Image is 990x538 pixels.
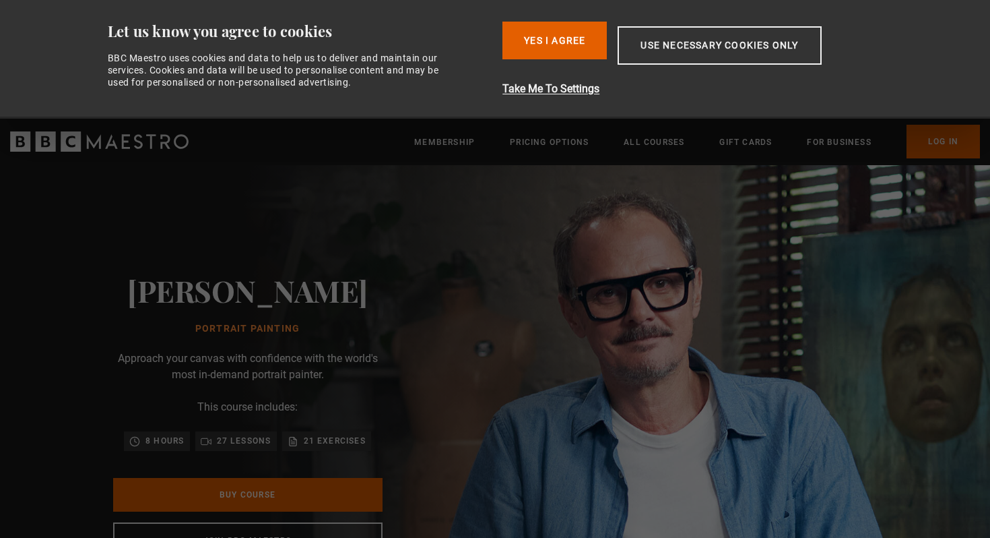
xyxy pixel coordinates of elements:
[510,136,589,149] a: Pricing Options
[304,434,366,448] p: 21 exercises
[113,478,383,512] a: Buy Course
[807,136,871,149] a: For business
[127,324,368,334] h1: Portrait Painting
[502,22,607,59] button: Yes I Agree
[197,399,298,415] p: This course includes:
[414,136,475,149] a: Membership
[906,125,980,158] a: Log In
[618,26,821,65] button: Use necessary cookies only
[217,434,271,448] p: 27 lessons
[145,434,184,448] p: 8 hours
[127,273,368,307] h2: [PERSON_NAME]
[414,125,980,158] nav: Primary
[108,22,492,41] div: Let us know you agree to cookies
[10,131,189,152] svg: BBC Maestro
[113,351,383,383] p: Approach your canvas with confidence with the world's most in-demand portrait painter.
[108,52,454,89] div: BBC Maestro uses cookies and data to help us to deliver and maintain our services. Cookies and da...
[502,81,892,97] button: Take Me To Settings
[719,136,772,149] a: Gift Cards
[624,136,684,149] a: All Courses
